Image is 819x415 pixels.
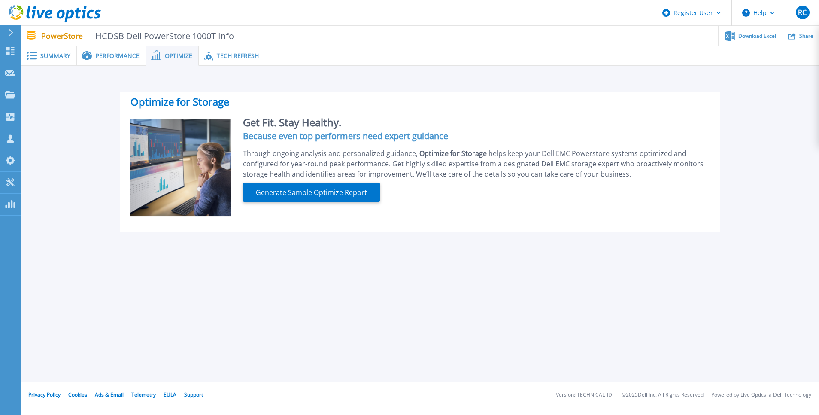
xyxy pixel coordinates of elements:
a: Support [184,391,203,398]
button: Generate Sample Optimize Report [243,183,380,202]
span: Summary [40,53,70,59]
li: © 2025 Dell Inc. All Rights Reserved [622,392,704,398]
h2: Get Fit. Stay Healthy. [243,119,710,126]
a: Telemetry [131,391,156,398]
li: Powered by Live Optics, a Dell Technology [711,392,811,398]
a: EULA [164,391,176,398]
span: Optimize [165,53,192,59]
h4: Because even top performers need expert guidance [243,133,710,140]
span: Share [799,34,813,39]
a: Privacy Policy [28,391,61,398]
a: Cookies [68,391,87,398]
img: Optimize Promo [130,119,231,217]
span: RC [798,9,807,16]
span: Optimize for Storage [419,149,488,158]
li: Version: [TECHNICAL_ID] [556,392,614,398]
span: HCDSB Dell PowerStore 1000T Info [90,31,234,41]
div: Through ongoing analysis and personalized guidance, helps keep your Dell EMC Powerstore systems o... [243,148,710,179]
h2: Optimize for Storage [130,98,710,109]
span: Performance [96,53,140,59]
a: Ads & Email [95,391,124,398]
p: PowerStore [41,31,234,41]
span: Tech Refresh [217,53,259,59]
span: Generate Sample Optimize Report [252,187,370,198]
span: Download Excel [738,34,776,39]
